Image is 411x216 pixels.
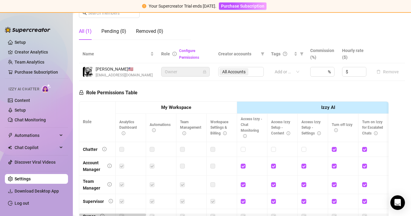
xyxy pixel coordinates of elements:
[390,195,405,210] div: Open Intercom Messenger
[172,52,177,56] span: info-circle
[102,147,107,151] span: info-circle
[15,108,26,113] a: Setup
[260,49,266,58] span: filter
[241,117,262,138] span: Access Izzy - Chat Monitoring
[374,68,401,75] button: Remove
[243,134,247,138] span: info-circle
[83,67,93,77] img: Pedro Rolle Jr.
[210,120,228,136] span: Workspace Settings & Billing
[15,131,58,140] span: Automations
[203,70,206,74] span: lock
[15,40,26,45] a: Setup
[83,159,103,173] div: Account Manager
[79,102,116,142] th: Role
[42,84,51,93] img: AI Chatter
[15,176,31,181] a: Settings
[15,117,46,122] a: Chat Monitoring
[152,128,156,132] span: info-circle
[300,52,304,56] span: filter
[219,2,267,10] button: Purchase Subscription
[161,105,191,110] strong: My Workspace
[83,51,149,57] span: Name
[15,98,30,103] a: Content
[107,164,112,168] span: info-circle
[142,4,146,8] span: exclamation-circle
[218,51,258,57] span: Creator accounts
[161,51,170,56] span: Role
[332,123,352,133] span: Turn off Izzy
[182,131,186,135] span: info-circle
[15,70,58,75] a: Purchase Subscription
[271,120,290,136] span: Access Izzy Setup - Content
[8,189,13,193] span: download
[79,45,158,63] th: Name
[307,45,338,63] th: Commission (%)
[15,189,59,193] span: Download Desktop App
[83,11,87,15] span: search
[15,143,58,152] span: Chat Copilot
[179,49,199,60] a: Configure Permissions
[338,45,370,63] th: Hourly rate ($)
[79,89,138,96] h5: Role Permissions Table
[321,105,335,110] strong: Izzy AI
[136,28,163,35] div: Removed (0)
[334,128,338,132] span: info-circle
[83,178,103,191] div: Team Manager
[219,4,267,9] a: Purchase Subscription
[283,52,287,56] span: question-circle
[88,10,131,16] input: Search members
[221,4,264,9] span: Purchase Subscription
[8,133,13,138] span: thunderbolt
[8,145,12,150] img: Chat Copilot
[101,28,126,35] div: Pending (0)
[317,131,321,135] span: info-circle
[96,66,153,72] span: [PERSON_NAME] 🇺🇸
[149,4,216,9] span: Your Supercreator Trial ends [DATE].
[271,51,280,57] span: Tags
[79,28,92,35] div: All (1)
[15,47,63,57] a: Creator Analytics
[299,49,305,58] span: filter
[301,120,321,136] span: Access Izzy Setup - Settings
[15,201,29,206] a: Log out
[119,120,137,136] span: Analytics Dashboard
[150,123,171,133] span: Automations
[362,120,383,136] span: Turn on Izzy for Escalated Chats
[107,182,112,186] span: info-circle
[15,60,44,64] a: Team Analytics
[83,198,104,205] div: Supervisor
[83,146,97,153] div: Chatter
[109,199,113,203] span: info-circle
[223,131,227,135] span: info-circle
[5,27,50,33] img: logo-BBDzfeDw.svg
[374,131,378,135] span: info-circle
[122,131,125,135] span: info-circle
[8,86,39,92] span: Izzy AI Chatter
[287,131,290,135] span: info-circle
[15,160,56,165] a: Discover Viral Videos
[261,52,264,56] span: filter
[165,67,206,76] span: Owner
[79,90,84,95] span: lock
[96,72,153,78] span: [EMAIL_ADDRESS][DOMAIN_NAME]
[180,120,201,136] span: Team Management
